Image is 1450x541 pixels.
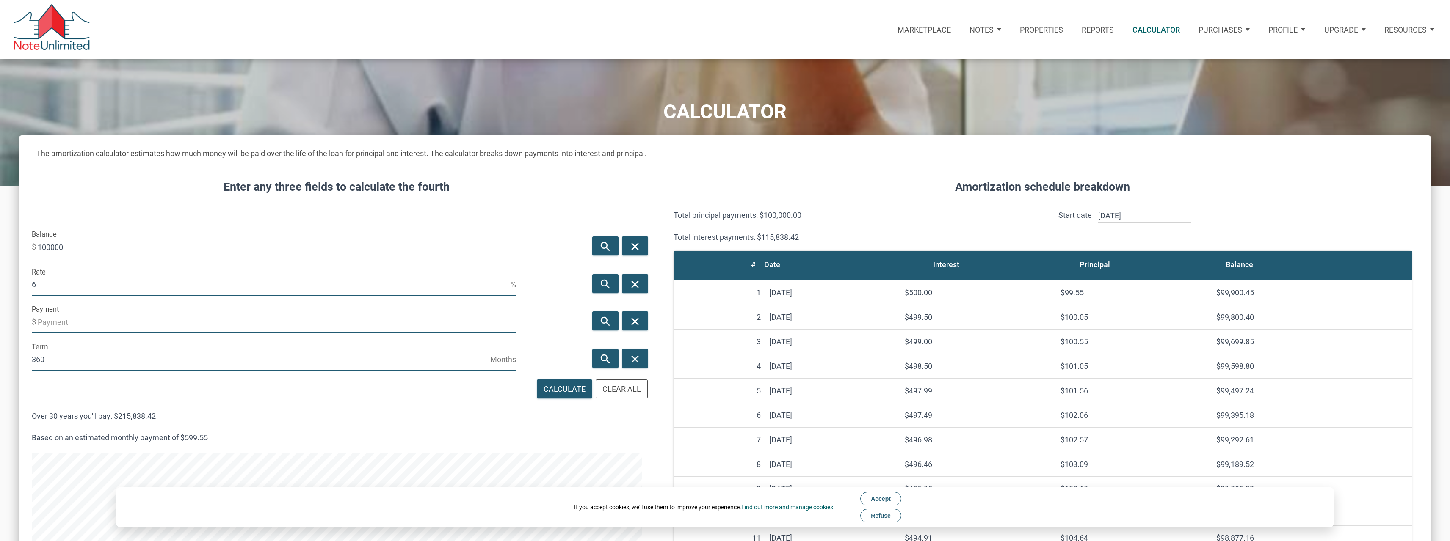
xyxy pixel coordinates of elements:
[600,278,610,291] i: search
[32,302,59,317] label: Payment
[1132,25,1180,34] p: Calculator
[860,509,901,522] button: Refuse
[630,240,640,253] i: close
[592,236,619,255] button: search
[769,434,896,445] div: [DATE]
[1268,25,1298,34] p: Profile
[596,379,648,398] button: Clear All
[10,101,1441,124] h1: CALCULATOR
[905,483,1052,494] div: $495.95
[1020,25,1063,34] p: Properties
[674,230,1033,244] p: Total interest payments: $115,838.42
[905,311,1052,323] div: $499.50
[871,495,891,502] span: Accept
[1384,25,1427,34] p: Resources
[1216,311,1408,323] div: $99,800.40
[860,492,901,505] button: Accept
[1061,434,1208,445] div: $102.57
[1011,14,1072,45] a: Properties
[1072,14,1123,45] button: Reports
[32,348,490,371] input: Term
[1061,287,1208,298] div: $99.55
[1226,257,1253,272] div: Balance
[898,25,951,34] p: Marketplace
[38,310,516,333] input: Payment
[769,409,896,421] div: [DATE]
[630,353,640,365] i: close
[1061,409,1208,421] div: $102.06
[769,385,896,396] div: [DATE]
[1061,483,1208,494] div: $103.60
[1061,336,1208,347] div: $100.55
[769,311,896,323] div: [DATE]
[1216,287,1408,298] div: $99,900.45
[905,459,1052,470] div: $496.46
[678,385,761,396] div: 5
[1216,409,1408,421] div: $99,395.18
[602,383,641,395] div: Clear All
[664,179,1421,196] h4: Amortization schedule breakdown
[29,140,1422,159] h5: The amortization calculator estimates how much money will be paid over the life of the loan for p...
[769,360,896,372] div: [DATE]
[592,274,619,293] button: search
[678,336,761,347] div: 3
[769,287,896,298] div: [DATE]
[933,257,959,272] div: Interest
[905,360,1052,372] div: $498.50
[769,483,896,494] div: [DATE]
[960,14,1011,45] button: Notes
[1216,385,1408,396] div: $99,497.24
[1375,14,1444,45] button: Resources
[511,278,516,291] span: %
[888,14,960,45] button: Marketplace
[741,504,833,511] a: Find out more and manage cookies
[678,483,761,494] div: 9
[1082,25,1114,34] p: Reports
[32,315,38,329] span: $
[622,274,648,293] button: close
[622,349,648,368] button: close
[678,311,761,323] div: 2
[32,240,38,254] span: $
[1058,208,1092,244] p: Start date
[769,336,896,347] div: [DATE]
[38,236,516,258] input: Balance
[678,409,761,421] div: 6
[592,311,619,330] button: search
[32,273,511,296] input: Rate
[1315,14,1375,45] a: Upgrade
[32,340,48,355] label: Term
[630,315,640,328] i: close
[678,434,761,445] div: 7
[29,179,645,196] h4: Enter any three fields to calculate the fourth
[32,227,57,242] label: Balance
[537,379,592,398] button: Calculate
[1324,25,1358,34] p: Upgrade
[678,459,761,470] div: 8
[490,353,516,366] span: Months
[871,512,891,519] span: Refuse
[1061,311,1208,323] div: $100.05
[969,25,994,34] p: Notes
[905,385,1052,396] div: $497.99
[13,4,91,55] img: NoteUnlimited
[1216,336,1408,347] div: $99,699.85
[592,349,619,368] button: search
[1216,459,1408,470] div: $99,189.52
[751,257,756,272] div: #
[1216,360,1408,372] div: $99,598.80
[769,459,896,470] div: [DATE]
[32,409,642,423] p: Over 30 years you'll pay: $215,838.42
[905,336,1052,347] div: $499.00
[678,360,761,372] div: 4
[764,257,780,272] div: Date
[32,265,46,280] label: Rate
[905,434,1052,445] div: $496.98
[678,287,761,298] div: 1
[1189,14,1259,45] button: Purchases
[1080,257,1110,272] div: Principal
[905,287,1052,298] div: $500.00
[600,240,610,253] i: search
